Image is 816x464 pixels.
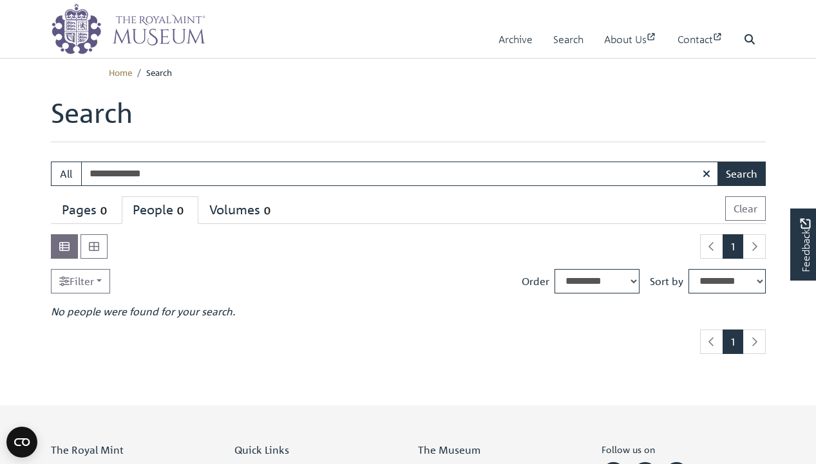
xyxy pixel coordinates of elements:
[695,329,766,354] nav: pagination
[109,66,132,78] a: Home
[678,21,723,58] a: Contact
[498,21,533,58] a: Archive
[604,21,657,58] a: About Us
[650,274,683,289] label: Sort by
[81,162,719,186] input: Enter one or more search terms...
[133,202,187,218] div: People
[602,444,766,460] h6: Follow us on
[418,443,480,456] span: The Museum
[725,196,766,221] button: Clear
[51,97,766,142] h1: Search
[700,329,723,354] li: Previous page
[51,3,205,55] img: logo_wide.png
[209,202,274,218] div: Volumes
[51,443,124,456] span: The Royal Mint
[260,203,274,218] span: 0
[51,305,235,318] em: No people were found for your search.
[717,162,766,186] button: Search
[97,203,111,218] span: 0
[51,269,110,293] a: Filter
[723,329,743,354] span: Goto page 1
[695,234,766,259] nav: pagination
[797,219,813,272] span: Feedback
[790,209,816,281] a: Would you like to provide feedback?
[522,274,549,289] label: Order
[723,234,743,259] span: Goto page 1
[6,427,37,458] button: Open CMP widget
[700,234,723,259] li: Previous page
[51,162,82,186] button: All
[553,21,584,58] a: Search
[234,443,289,456] span: Quick Links
[146,66,172,78] span: Search
[173,203,187,218] span: 0
[62,202,111,218] div: Pages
